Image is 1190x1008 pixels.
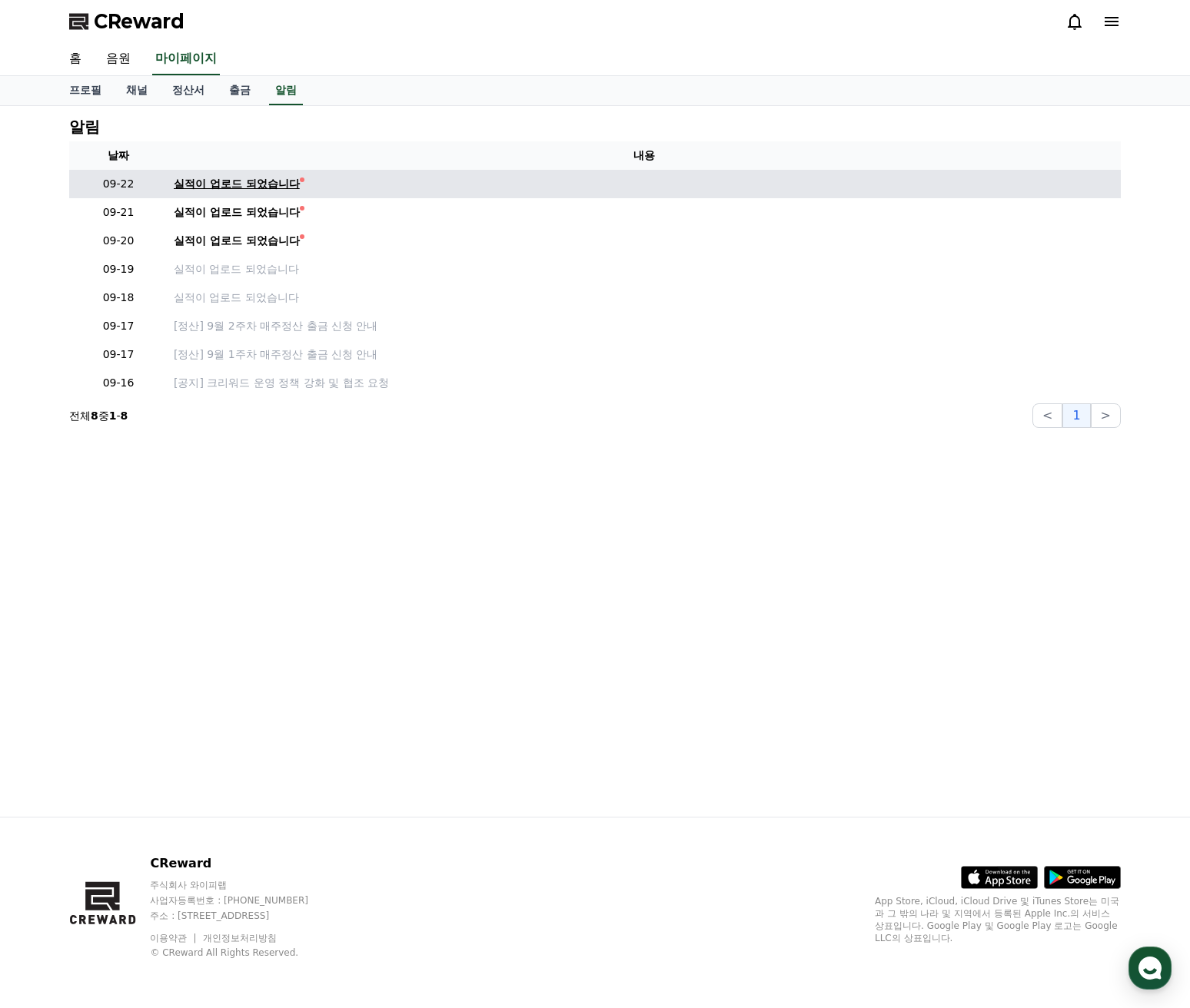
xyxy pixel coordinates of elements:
[48,510,58,522] span: 홈
[1062,403,1090,428] button: 1
[69,408,128,423] p: 전체 중 -
[75,176,161,192] p: 09-22
[1032,403,1062,428] button: <
[94,9,184,34] span: CReward
[57,43,94,75] a: 홈
[150,854,337,873] p: CReward
[101,487,198,526] a: 대화
[75,233,161,249] p: 09-20
[203,933,277,943] a: 개인정보처리방침
[168,141,1121,170] th: 내용
[57,76,114,105] a: 프로필
[198,487,295,526] a: 설정
[114,76,160,105] a: 채널
[174,261,1115,277] a: 실적이 업로드 되었습니다
[109,409,117,422] strong: 1
[5,487,101,526] a: 홈
[69,141,168,170] th: 날짜
[174,375,1115,391] a: [공지] 크리워드 운영 정책 강화 및 협조 요청
[174,204,1115,220] a: 실적이 업로드 되었습니다
[94,43,143,75] a: 음원
[1091,403,1121,428] button: >
[217,76,263,105] a: 출금
[121,409,128,422] strong: 8
[75,318,161,334] p: 09-17
[69,118,100,135] h4: 알림
[174,176,300,192] div: 실적이 업로드 되었습니다
[174,346,1115,363] a: [정산] 9월 1주차 매주정산 출금 신청 안내
[174,204,300,220] div: 실적이 업로드 되었습니다
[91,409,98,422] strong: 8
[75,261,161,277] p: 09-19
[75,290,161,306] p: 09-18
[150,947,337,959] p: © CReward All Rights Reserved.
[174,233,1115,249] a: 실적이 업로드 되었습니다
[174,318,1115,334] a: [정산] 9월 2주차 매주정산 출금 신청 안내
[141,511,159,523] span: 대화
[174,233,300,249] div: 실적이 업로드 되었습니다
[160,76,217,105] a: 정산서
[875,895,1121,944] p: App Store, iCloud, iCloud Drive 및 iTunes Store는 미국과 그 밖의 나라 및 지역에서 등록된 Apple Inc.의 서비스 상표입니다. Goo...
[174,176,1115,192] a: 실적이 업로드 되었습니다
[269,76,303,105] a: 알림
[238,510,256,522] span: 설정
[75,375,161,391] p: 09-16
[150,933,198,943] a: 이용약관
[75,204,161,220] p: 09-21
[150,894,337,907] p: 사업자등록번호 : [PHONE_NUMBER]
[75,346,161,363] p: 09-17
[152,43,220,75] a: 마이페이지
[150,879,337,891] p: 주식회사 와이피랩
[174,290,1115,306] a: 실적이 업로드 되었습니다
[150,910,337,922] p: 주소 : [STREET_ADDRESS]
[69,9,184,34] a: CReward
